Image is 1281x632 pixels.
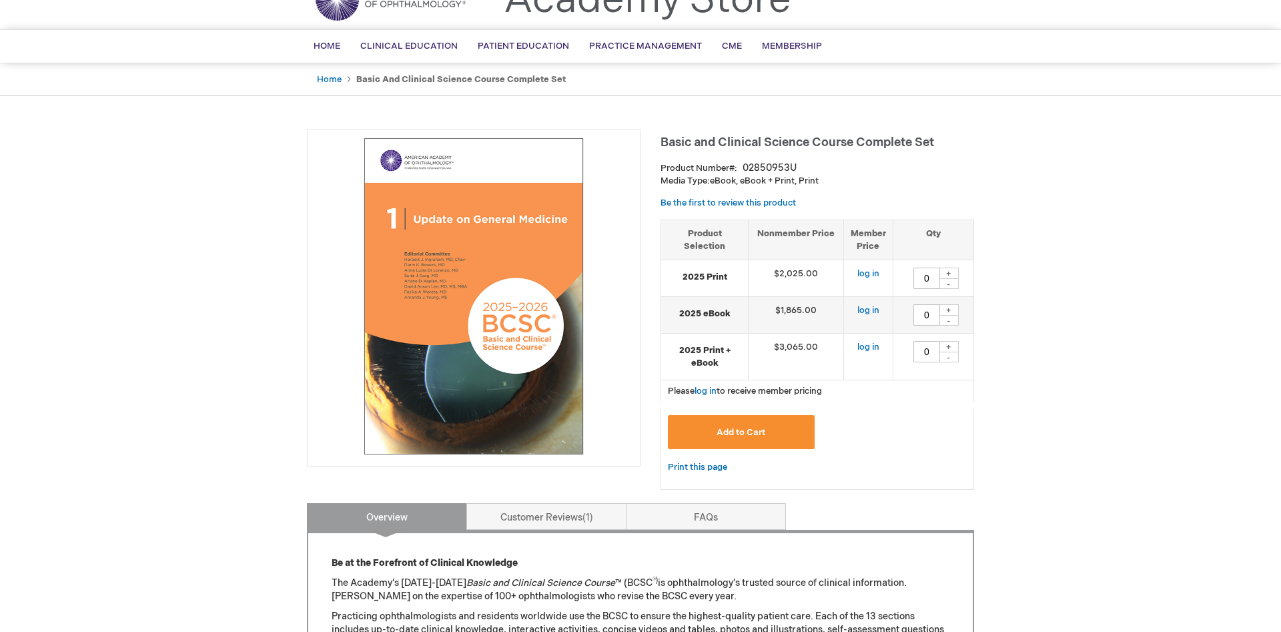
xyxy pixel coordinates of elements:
[913,304,940,326] input: Qty
[668,308,741,320] strong: 2025 eBook
[307,503,467,530] a: Overview
[653,577,658,585] sup: ®)
[360,41,458,51] span: Clinical Education
[668,344,741,369] strong: 2025 Print + eBook
[939,278,959,289] div: -
[913,341,940,362] input: Qty
[466,503,626,530] a: Customer Reviews1
[939,352,959,362] div: -
[356,74,566,85] strong: Basic and Clinical Science Course Complete Set
[939,315,959,326] div: -
[939,304,959,316] div: +
[749,260,844,297] td: $2,025.00
[332,577,949,603] p: The Academy’s [DATE]-[DATE] ™ (BCSC is ophthalmology’s trusted source of clinical information. [P...
[314,137,633,456] img: Basic and Clinical Science Course Complete Set
[332,557,518,569] strong: Be at the Forefront of Clinical Knowledge
[857,268,879,279] a: log in
[317,74,342,85] a: Home
[717,427,765,438] span: Add to Cart
[314,41,340,51] span: Home
[749,334,844,380] td: $3,065.00
[661,175,974,188] p: eBook, eBook + Print, Print
[857,305,879,316] a: log in
[582,512,593,523] span: 1
[668,459,727,476] a: Print this page
[661,198,796,208] a: Be the first to review this product
[749,220,844,260] th: Nonmember Price
[661,163,737,174] strong: Product Number
[661,176,710,186] strong: Media Type:
[668,415,815,449] button: Add to Cart
[661,135,934,149] span: Basic and Clinical Science Course Complete Set
[893,220,973,260] th: Qty
[913,268,940,289] input: Qty
[722,41,742,51] span: CME
[939,268,959,279] div: +
[857,342,879,352] a: log in
[589,41,702,51] span: Practice Management
[626,503,786,530] a: FAQs
[661,220,749,260] th: Product Selection
[843,220,893,260] th: Member Price
[466,577,615,589] em: Basic and Clinical Science Course
[939,341,959,352] div: +
[695,386,717,396] a: log in
[749,297,844,334] td: $1,865.00
[762,41,822,51] span: Membership
[478,41,569,51] span: Patient Education
[668,271,741,284] strong: 2025 Print
[668,386,822,396] span: Please to receive member pricing
[743,162,797,175] div: 02850953U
